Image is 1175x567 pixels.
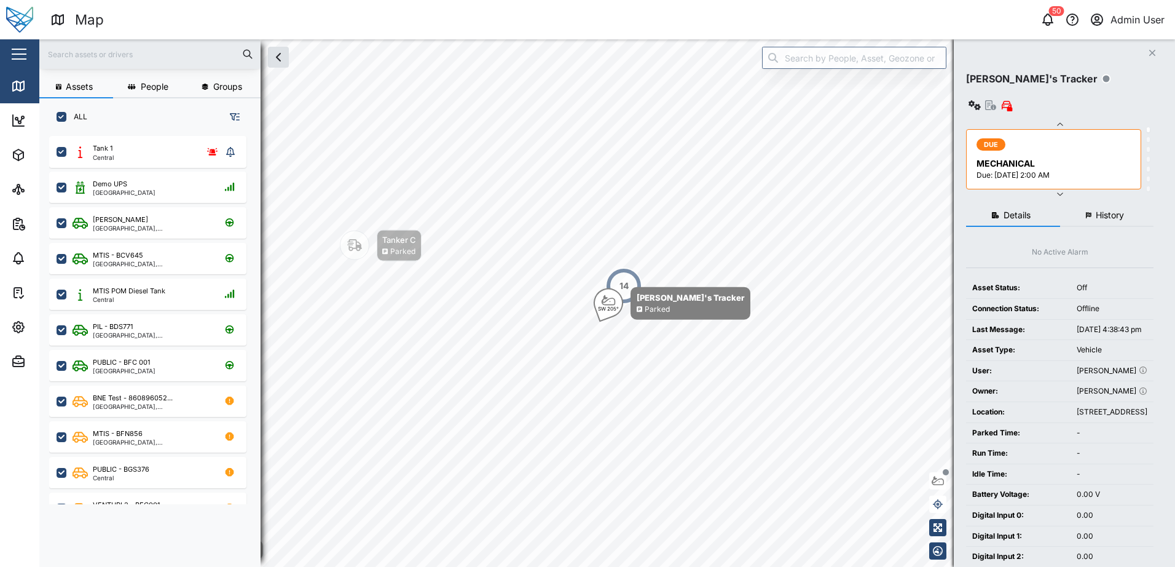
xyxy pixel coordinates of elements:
div: 0.00 [1077,510,1147,521]
div: Map marker [340,230,422,261]
div: Digital Input 0: [972,510,1064,521]
div: [DATE] 4:38:43 pm [1077,324,1147,336]
div: [GEOGRAPHIC_DATA] [93,189,155,196]
div: Due: [DATE] 2:00 AM [977,170,1133,181]
div: [PERSON_NAME] [93,215,148,225]
div: Dashboard [32,114,87,127]
div: Run Time: [972,448,1064,459]
div: [GEOGRAPHIC_DATA], [GEOGRAPHIC_DATA] [93,261,210,267]
div: MTIS - BCV645 [93,250,143,261]
div: Alarms [32,252,70,265]
div: [GEOGRAPHIC_DATA], [GEOGRAPHIC_DATA] [93,403,210,410]
div: Sites [32,183,61,196]
div: VENTURI 2 - BFC001 [93,500,160,510]
div: Tanker C [382,234,416,246]
span: Assets [66,82,93,91]
canvas: Map [39,39,1175,567]
div: Map marker [605,268,642,304]
div: Vehicle [1077,344,1147,356]
div: Parked Time: [972,427,1064,439]
div: 14 [619,279,629,293]
div: Admin [32,355,68,368]
div: Map marker [594,287,750,320]
div: [PERSON_NAME]'s Tracker [966,71,1098,87]
span: Details [1004,211,1031,220]
div: Demo UPS [93,179,127,189]
span: People [141,82,168,91]
div: Digital Input 2: [972,551,1064,563]
div: Map [32,79,60,93]
div: PIL - BDS771 [93,322,133,332]
div: SW 205° [598,306,619,311]
div: [PERSON_NAME]'s Tracker [637,291,744,304]
div: Off [1077,282,1147,294]
div: Connection Status: [972,303,1064,315]
div: [GEOGRAPHIC_DATA], [GEOGRAPHIC_DATA] [93,332,210,338]
div: Owner: [972,386,1064,397]
input: Search assets or drivers [47,45,253,63]
div: Asset Status: [972,282,1064,294]
div: Last Message: [972,324,1064,336]
div: Offline [1077,303,1147,315]
span: DUE [984,139,999,150]
div: Battery Voltage: [972,489,1064,501]
div: Asset Type: [972,344,1064,356]
div: Reports [32,217,74,231]
div: Admin User [1110,12,1165,28]
div: Parked [390,246,415,258]
div: Digital Input 1: [972,531,1064,542]
div: Tank 1 [93,143,112,154]
button: Admin User [1088,11,1165,28]
div: Map [75,9,104,31]
div: grid [49,132,260,504]
span: Groups [213,82,242,91]
div: 0.00 [1077,551,1147,563]
div: Central [93,296,165,303]
div: - [1077,469,1147,480]
div: Central [93,154,114,161]
div: BNE Test - 860896052... [93,393,173,403]
div: Location: [972,406,1064,418]
div: [PERSON_NAME] [1077,386,1147,397]
div: Parked [645,304,670,315]
div: [GEOGRAPHIC_DATA], [GEOGRAPHIC_DATA] [93,225,210,231]
div: - [1077,448,1147,459]
div: 0.00 [1077,531,1147,542]
div: Assets [32,148,70,162]
div: MTIS POM Diesel Tank [93,286,165,296]
img: Main Logo [6,6,33,33]
span: History [1096,211,1124,220]
div: User: [972,365,1064,377]
div: MECHANICAL [977,157,1133,170]
div: [PERSON_NAME] [1077,365,1147,377]
div: PUBLIC - BGS376 [93,464,149,475]
div: No Active Alarm [1032,247,1088,258]
div: Settings [32,320,76,334]
div: PUBLIC - BFC 001 [93,357,150,368]
div: [GEOGRAPHIC_DATA], [GEOGRAPHIC_DATA] [93,439,210,445]
div: [GEOGRAPHIC_DATA] [93,368,155,374]
div: Idle Time: [972,469,1064,480]
div: 50 [1049,6,1064,16]
label: ALL [66,112,87,122]
input: Search by People, Asset, Geozone or Place [762,47,946,69]
div: - [1077,427,1147,439]
div: [STREET_ADDRESS] [1077,406,1147,418]
div: MTIS - BFN856 [93,429,143,439]
div: Tasks [32,286,66,299]
div: 0.00 V [1077,489,1147,501]
div: Central [93,475,149,481]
